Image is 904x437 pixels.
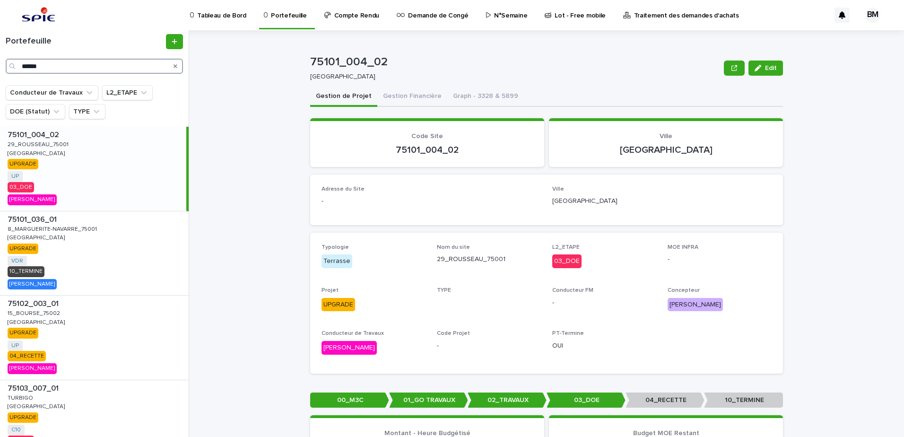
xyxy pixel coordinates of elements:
div: 04_RECETTE [8,351,46,361]
span: Edit [765,65,777,71]
button: Edit [748,61,783,76]
p: 29_ROUSSEAU_75001 [8,140,70,148]
p: 29_ROUSSEAU_75001 [437,254,541,264]
span: Conducteur de Travaux [322,331,384,336]
span: L2_ETAPE [552,245,580,250]
button: Conducteur de Travaux [6,85,98,100]
div: 03_DOE [552,254,582,268]
div: BM [865,8,880,23]
p: 75101_036_01 [8,213,59,224]
button: L2_ETAPE [102,85,153,100]
button: DOE (Statut) [6,104,65,119]
p: 75101_004_02 [310,55,720,69]
div: 10_TERMINE [8,266,44,277]
div: [PERSON_NAME] [8,194,57,205]
p: 03_DOE [547,393,626,408]
div: [PERSON_NAME] [8,363,57,374]
h1: Portefeuille [6,36,164,47]
button: Gestion de Projet [310,87,377,107]
p: - [552,298,656,308]
div: 03_DOE [8,182,34,192]
span: Typologie [322,245,349,250]
p: 15_BOURSE_75002 [8,308,62,317]
p: [GEOGRAPHIC_DATA] [8,149,67,157]
p: - [322,196,541,206]
span: PT-Termine [552,331,584,336]
a: UP [11,342,19,349]
a: UP [11,173,19,180]
div: Terrasse [322,254,352,268]
p: 02_TRAVAUX [468,393,547,408]
p: [GEOGRAPHIC_DATA] [310,73,716,81]
img: svstPd6MQfCT1uX1QGkG [19,6,58,25]
div: UPGRADE [8,412,38,423]
p: [GEOGRAPHIC_DATA] [552,196,772,206]
p: 75102_003_01 [8,297,61,308]
p: [GEOGRAPHIC_DATA] [8,233,67,241]
button: Graph - 3328 & 5899 [447,87,524,107]
p: 00_M3C [310,393,389,408]
p: 04_RECETTE [626,393,704,408]
span: Adresse du Site [322,186,365,192]
div: [PERSON_NAME] [322,341,377,355]
p: [GEOGRAPHIC_DATA] [8,317,67,326]
input: Search [6,59,183,74]
span: MOE INFRA [668,245,698,250]
span: Conducteur FM [552,288,593,293]
span: Code Site [411,133,443,140]
p: 10_TERMINE [704,393,783,408]
p: TURBIGO [8,393,35,402]
button: TYPE [69,104,105,119]
div: UPGRADE [8,244,38,254]
div: [PERSON_NAME] [8,279,57,289]
p: OUI [552,341,656,351]
span: Ville [552,186,564,192]
div: UPGRADE [8,159,38,169]
button: Gestion Financière [377,87,447,107]
p: 75103_007_01 [8,382,61,393]
p: 75101_004_02 [322,144,533,156]
a: VDR [11,258,23,264]
span: Concepteur [668,288,700,293]
a: C10 [11,427,21,433]
span: Montant - Heure Budgétisé [384,430,470,437]
p: 01_GO TRAVAUX [389,393,468,408]
span: Ville [660,133,672,140]
p: 75101_004_02 [8,129,61,140]
span: Code Projet [437,331,470,336]
div: UPGRADE [8,328,38,338]
p: [GEOGRAPHIC_DATA] [8,402,67,410]
p: - [668,254,772,264]
div: UPGRADE [322,298,355,312]
div: [PERSON_NAME] [668,298,723,312]
span: Budget MOE Restant [633,430,699,437]
span: TYPE [437,288,451,293]
p: [GEOGRAPHIC_DATA] [560,144,772,156]
span: Nom du site [437,245,470,250]
span: Projet [322,288,339,293]
p: - [437,341,541,351]
p: 8_MARGUERITE-NAVARRE_75001 [8,224,99,233]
